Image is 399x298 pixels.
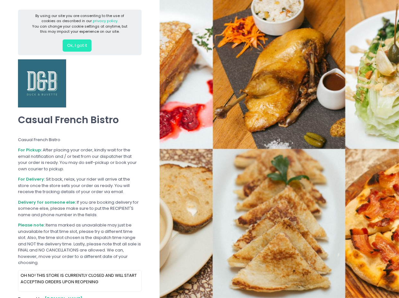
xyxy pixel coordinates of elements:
b: For Pickup: [18,147,42,153]
b: For Delivery: [18,176,45,182]
p: OH NO! THIS STORE IS CURRENTLY CLOSED AND WILL START ACCEPTING ORDERS UPON REOPENING [21,272,139,285]
div: Items marked as unavailable may just be unavailable for that time slot, please try a different ti... [18,222,142,266]
div: Sit back, relax, your rider will arrive at the store once the store sets your order as ready. You... [18,176,142,195]
div: If you are booking delivery for someone else, please make sure to put the RECIPIENT'S name and ph... [18,199,142,218]
div: After placing your order, kindly wait for the email notification and / or text from our dispatche... [18,147,142,172]
div: By using our site you are consenting to the use of cookies as described in our You can change you... [29,13,131,34]
div: Casual French Bistro [18,137,142,143]
div: Casual French Bistro [18,107,142,132]
b: Please note: [18,222,45,228]
a: privacy policy. [93,18,118,23]
b: Delivery for someone else: [18,199,76,205]
img: Duck & Buvette [18,59,66,107]
button: Ok, I got it [63,39,91,52]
